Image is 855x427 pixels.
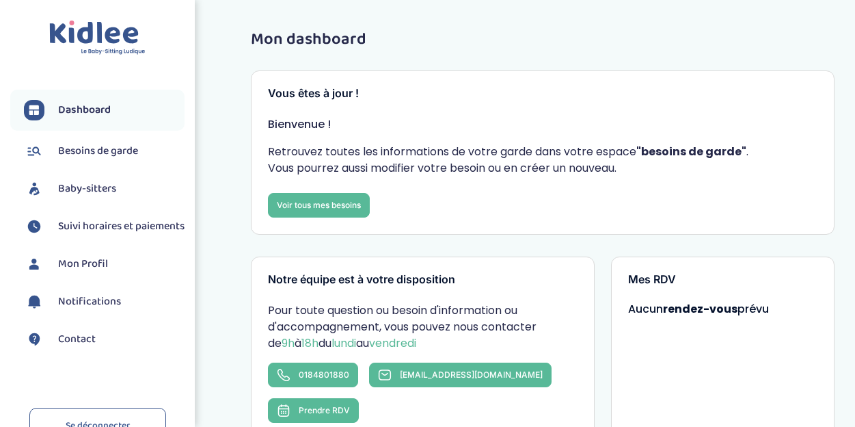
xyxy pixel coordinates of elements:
[268,116,817,133] p: Bienvenue !
[400,370,543,380] span: [EMAIL_ADDRESS][DOMAIN_NAME]
[58,181,116,197] span: Baby-sitters
[251,31,834,49] h1: Mon dashboard
[58,102,111,118] span: Dashboard
[24,329,185,350] a: Contact
[58,331,96,348] span: Contact
[58,256,108,272] span: Mon Profil
[58,143,138,159] span: Besoins de garde
[369,335,416,351] span: vendredi
[628,301,769,317] span: Aucun prévu
[24,216,185,237] a: Suivi horaires et paiements
[299,405,350,415] span: Prendre RDV
[58,294,121,310] span: Notifications
[24,329,44,350] img: contact.svg
[24,292,185,312] a: Notifications
[24,100,44,120] img: dashboard.svg
[628,274,817,286] h3: Mes RDV
[268,302,578,352] p: Pour toute question ou besoin d'information ou d'accompagnement, vous pouvez nous contacter de à ...
[663,301,737,317] strong: rendez-vous
[49,21,146,55] img: logo.svg
[24,179,44,199] img: babysitters.svg
[58,218,185,235] span: Suivi horaires et paiements
[24,292,44,312] img: notification.svg
[24,141,44,161] img: besoin.svg
[24,216,44,237] img: suivihoraire.svg
[24,141,185,161] a: Besoins de garde
[331,335,356,351] span: lundi
[24,254,185,274] a: Mon Profil
[268,193,370,218] a: Voir tous mes besoins
[268,363,358,387] a: 0184801880
[268,398,359,423] button: Prendre RDV
[268,144,817,177] p: Retrouvez toutes les informations de votre garde dans votre espace . Vous pourrez aussi modifier ...
[369,363,552,387] a: [EMAIL_ADDRESS][DOMAIN_NAME]
[301,335,318,351] span: 18h
[24,100,185,120] a: Dashboard
[636,144,746,159] strong: "besoins de garde"
[299,370,349,380] span: 0184801880
[24,254,44,274] img: profil.svg
[282,335,295,351] span: 9h
[268,274,578,286] h3: Notre équipe est à votre disposition
[24,179,185,199] a: Baby-sitters
[268,88,817,100] h3: Vous êtes à jour !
